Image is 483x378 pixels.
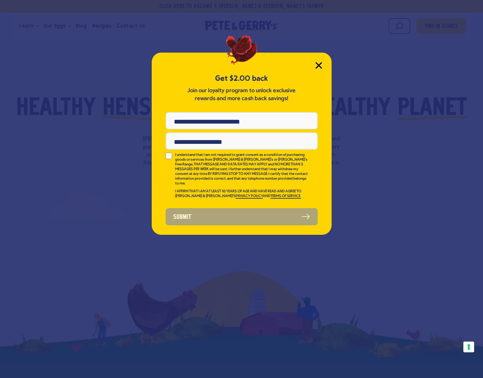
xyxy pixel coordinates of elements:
[175,189,309,199] p: I AFFIRM THAT I AM AT LEAST 18 YEARS OF AGE AND HAVE READ AND AGREE TO [PERSON_NAME] & [PERSON_NA...
[463,342,474,352] button: Your consent preferences for tracking technologies
[186,87,297,103] p: Join our loyalty program to unlock exclusive rewards and more cash back savings!
[166,73,318,84] h5: Get $2.00 back
[166,153,172,159] input: I understand that I am not required to grant consent as a condition of purchasing goods or servic...
[166,208,318,225] button: Submit
[270,194,301,199] a: TERMS OF SERVICE.
[236,194,263,199] a: PRIVACY POLICY
[315,62,322,69] button: Close Modal
[175,153,309,186] p: I understand that I am not required to grant consent as a condition of purchasing goods or servic...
